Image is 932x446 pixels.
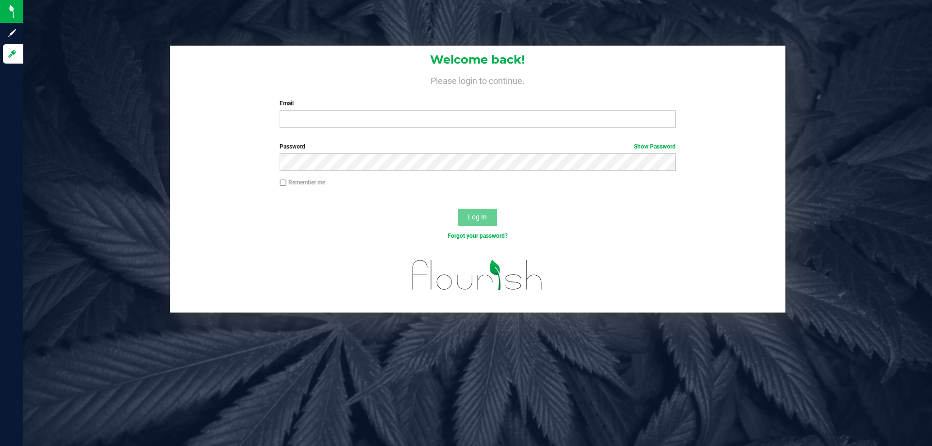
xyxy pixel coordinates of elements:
[400,250,554,300] img: flourish_logo.svg
[280,99,675,108] label: Email
[280,180,286,186] input: Remember me
[7,49,17,59] inline-svg: Log in
[458,209,497,226] button: Log In
[280,178,325,187] label: Remember me
[170,53,785,66] h1: Welcome back!
[634,143,676,150] a: Show Password
[448,232,508,239] a: Forgot your password?
[280,143,305,150] span: Password
[7,28,17,38] inline-svg: Sign up
[170,74,785,85] h4: Please login to continue.
[468,213,487,221] span: Log In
